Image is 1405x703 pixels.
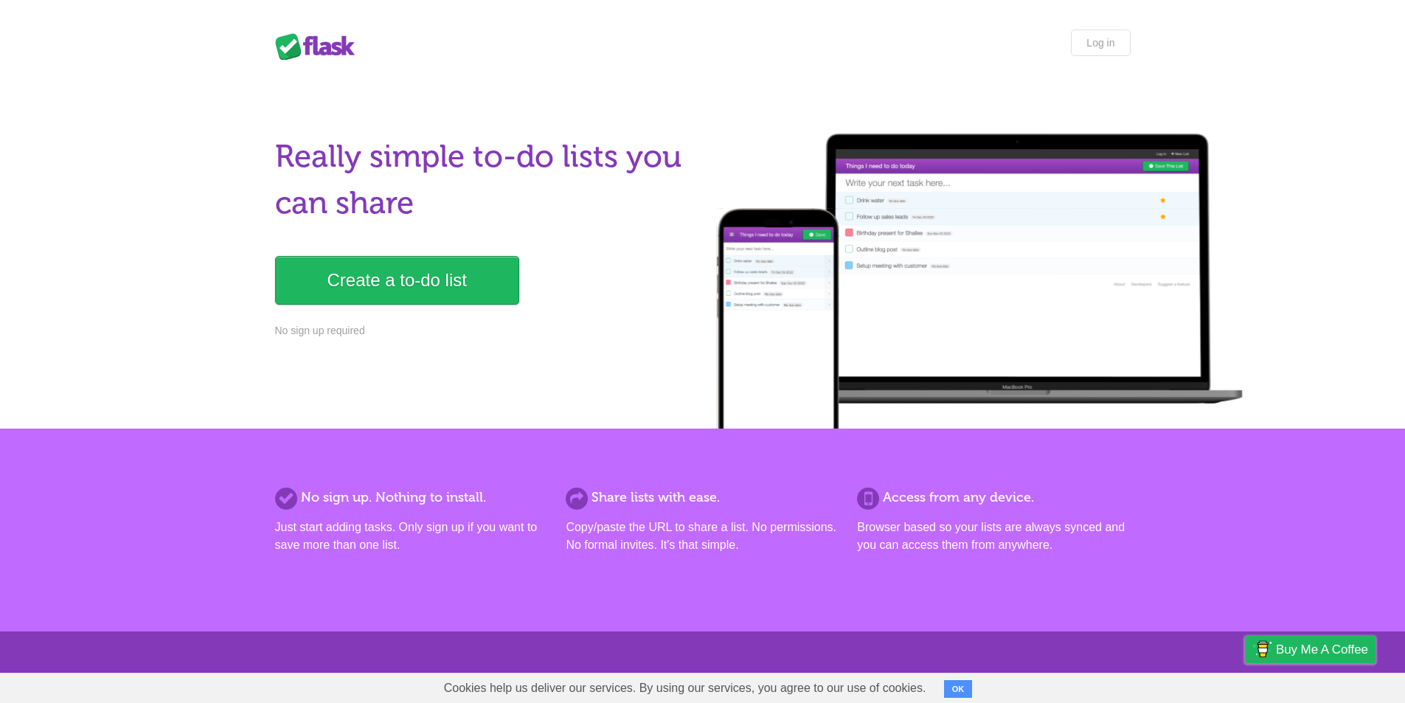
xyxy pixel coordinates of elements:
[1245,636,1375,663] a: Buy me a coffee
[275,134,694,226] h1: Really simple to-do lists you can share
[275,323,694,339] p: No sign up required
[1276,637,1368,662] span: Buy me a coffee
[944,680,973,698] button: OK
[1252,637,1272,662] img: Buy me a coffee
[275,519,548,554] p: Just start adding tasks. Only sign up if you want to save more than one list.
[275,256,519,305] a: Create a to-do list
[1071,30,1130,56] a: Log in
[566,488,839,508] h2: Share lists with ease.
[857,519,1130,554] p: Browser based so your lists are always synced and you can access them from anywhere.
[566,519,839,554] p: Copy/paste the URL to share a list. No permissions. No formal invites. It's that simple.
[857,488,1130,508] h2: Access from any device.
[275,488,548,508] h2: No sign up. Nothing to install.
[429,673,941,703] span: Cookies help us deliver our services. By using our services, you agree to our use of cookies.
[275,33,364,60] div: Flask Lists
